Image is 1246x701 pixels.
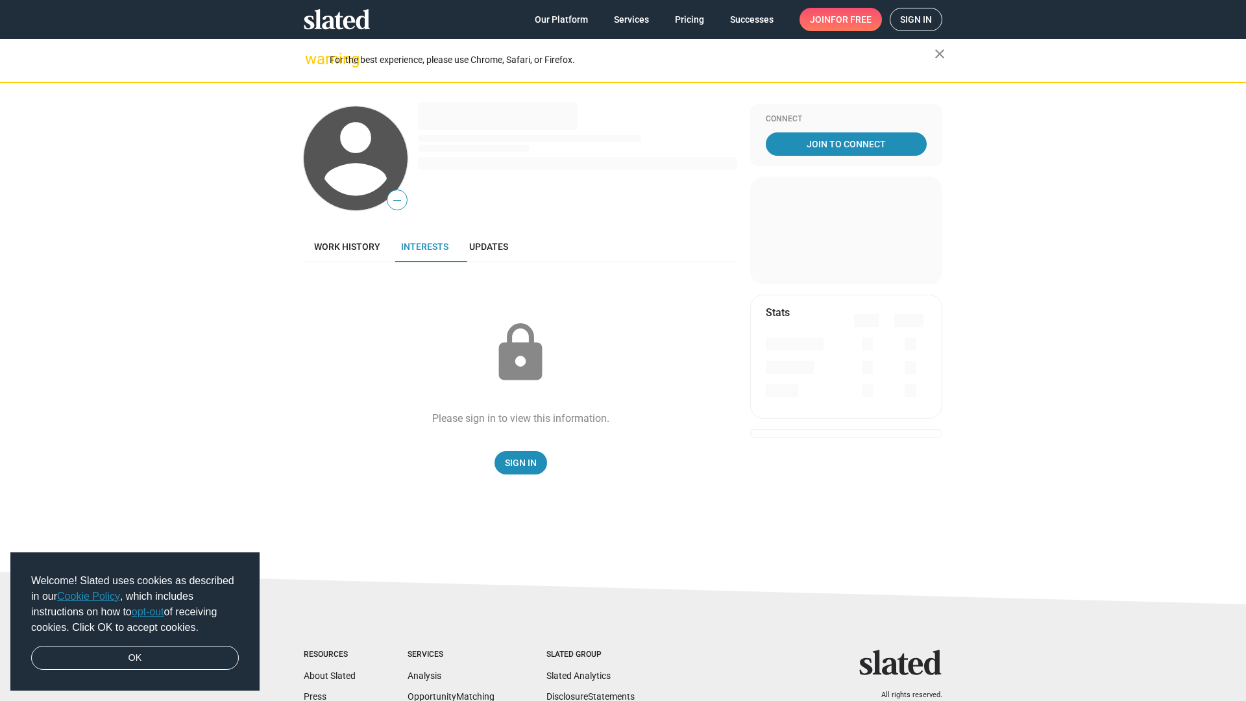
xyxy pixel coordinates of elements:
a: Work history [304,231,391,262]
a: Our Platform [524,8,598,31]
a: Joinfor free [800,8,882,31]
a: Interests [391,231,459,262]
a: Slated Analytics [546,670,611,681]
a: Sign In [495,451,547,474]
div: For the best experience, please use Chrome, Safari, or Firefox. [330,51,934,69]
a: Cookie Policy [57,591,120,602]
a: dismiss cookie message [31,646,239,670]
span: Join [810,8,872,31]
a: Successes [720,8,784,31]
a: Pricing [665,8,715,31]
a: opt-out [132,606,164,617]
a: Updates [459,231,519,262]
span: Sign In [505,451,537,474]
mat-card-title: Stats [766,306,790,319]
span: Join To Connect [768,132,924,156]
a: About Slated [304,670,356,681]
a: Services [604,8,659,31]
span: Interests [401,241,448,252]
mat-icon: warning [305,51,321,67]
span: for free [831,8,872,31]
span: Services [614,8,649,31]
a: Analysis [408,670,441,681]
div: Connect [766,114,927,125]
span: Pricing [675,8,704,31]
div: cookieconsent [10,552,260,691]
span: Sign in [900,8,932,31]
div: Please sign in to view this information. [432,412,609,425]
span: Work history [314,241,380,252]
a: Join To Connect [766,132,927,156]
mat-icon: lock [488,321,553,386]
span: Updates [469,241,508,252]
div: Slated Group [546,650,635,660]
a: Sign in [890,8,942,31]
mat-icon: close [932,46,947,62]
span: Our Platform [535,8,588,31]
span: Successes [730,8,774,31]
span: Welcome! Slated uses cookies as described in our , which includes instructions on how to of recei... [31,573,239,635]
div: Resources [304,650,356,660]
div: Services [408,650,495,660]
span: — [387,192,407,209]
